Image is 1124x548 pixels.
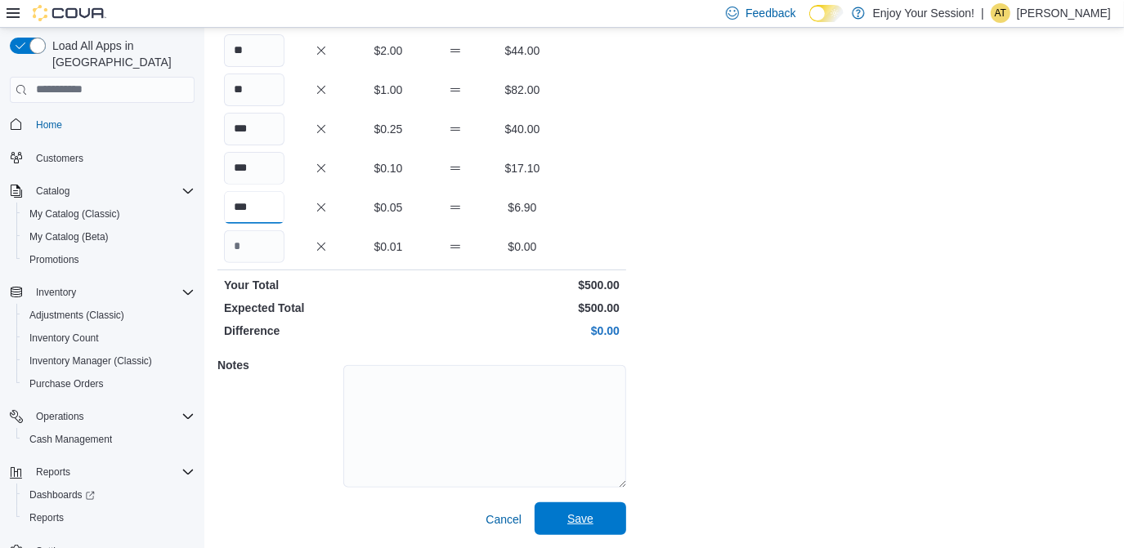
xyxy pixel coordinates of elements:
[23,485,101,505] a: Dashboards
[492,121,553,137] p: $40.00
[16,327,201,350] button: Inventory Count
[29,488,95,501] span: Dashboards
[492,199,553,216] p: $6.90
[29,115,69,135] a: Home
[16,304,201,327] button: Adjustments (Classic)
[492,160,553,176] p: $17.10
[1017,3,1111,23] p: [PERSON_NAME]
[224,152,284,185] input: Quantity
[425,300,620,316] p: $500.00
[36,118,62,131] span: Home
[46,38,195,70] span: Load All Apps in [GEOGRAPHIC_DATA]
[29,230,109,243] span: My Catalog (Beta)
[358,238,419,255] p: $0.01
[358,82,419,98] p: $1.00
[29,309,124,322] span: Adjustments (Classic)
[36,410,84,423] span: Operations
[23,250,86,270] a: Promotions
[224,113,284,145] input: Quantity
[23,508,70,528] a: Reports
[33,5,106,21] img: Cova
[23,204,195,224] span: My Catalog (Classic)
[23,374,195,394] span: Purchase Orders
[492,42,553,59] p: $44.00
[535,502,626,535] button: Save
[3,180,201,203] button: Catalog
[809,22,810,23] span: Dark Mode
[23,351,159,371] a: Inventory Manager (Classic)
[29,407,195,426] span: Operations
[29,511,64,524] span: Reports
[3,281,201,304] button: Inventory
[425,277,620,293] p: $500.00
[23,485,195,505] span: Dashboards
[358,42,419,59] p: $2.00
[3,405,201,428] button: Operations
[29,433,112,446] span: Cash Management
[224,277,419,293] p: Your Total
[29,181,195,201] span: Catalog
[29,114,195,135] span: Home
[23,305,195,325] span: Adjustments (Classic)
[23,430,119,449] a: Cash Management
[23,250,195,270] span: Promotions
[224,191,284,224] input: Quantity
[29,181,76,201] button: Catalog
[224,323,419,339] p: Difference
[36,286,76,299] span: Inventory
[486,511,522,528] span: Cancel
[23,328,105,348] a: Inventory Count
[36,185,69,198] span: Catalog
[425,323,620,339] p: $0.00
[3,461,201,483] button: Reports
[29,207,120,221] span: My Catalog (Classic)
[746,5,795,21] span: Feedback
[3,113,201,136] button: Home
[16,483,201,506] a: Dashboards
[29,462,77,482] button: Reports
[36,152,83,165] span: Customers
[358,160,419,176] p: $0.10
[16,372,201,395] button: Purchase Orders
[23,305,131,325] a: Adjustments (Classic)
[16,428,201,451] button: Cash Management
[23,328,195,348] span: Inventory Count
[873,3,975,23] p: Enjoy Your Session!
[29,332,99,345] span: Inventory Count
[23,430,195,449] span: Cash Management
[29,283,195,302] span: Inventory
[23,227,115,247] a: My Catalog (Beta)
[29,462,195,482] span: Reports
[3,146,201,170] button: Customers
[23,508,195,528] span: Reports
[981,3,984,23] p: |
[29,377,104,390] span: Purchase Orders
[23,204,127,224] a: My Catalog (Classic)
[29,407,91,426] button: Operations
[29,354,152,368] span: Inventory Manager (Classic)
[36,466,70,479] span: Reports
[995,3,1006,23] span: AT
[991,3,1010,23] div: Alicia Tremblay
[358,121,419,137] p: $0.25
[16,506,201,529] button: Reports
[23,227,195,247] span: My Catalog (Beta)
[23,374,110,394] a: Purchase Orders
[16,225,201,248] button: My Catalog (Beta)
[492,82,553,98] p: $82.00
[809,5,844,22] input: Dark Mode
[16,203,201,225] button: My Catalog (Classic)
[358,199,419,216] p: $0.05
[29,283,83,302] button: Inventory
[16,248,201,271] button: Promotions
[224,74,284,106] input: Quantity
[224,34,284,67] input: Quantity
[29,253,79,266] span: Promotions
[224,300,419,316] p: Expected Total
[217,349,340,381] h5: Notes
[492,238,553,255] p: $0.00
[16,350,201,372] button: Inventory Manager (Classic)
[567,510,593,527] span: Save
[224,230,284,263] input: Quantity
[29,149,90,168] a: Customers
